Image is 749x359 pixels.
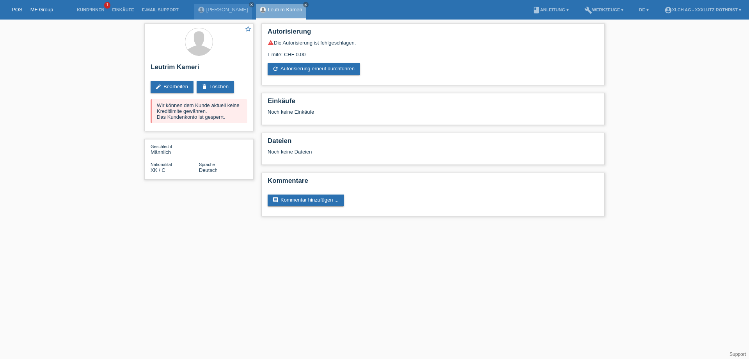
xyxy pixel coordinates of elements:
div: Männlich [151,143,199,155]
div: Limite: CHF 0.00 [268,46,598,57]
a: POS — MF Group [12,7,53,13]
i: delete [201,84,208,90]
div: Wir können dem Kunde aktuell keine Kreditlimite gewähren. Das Kundenkonto ist gesperrt. [151,99,247,123]
i: warning [268,39,274,46]
div: Die Autorisierung ist fehlgeschlagen. [268,39,598,46]
span: Geschlecht [151,144,172,149]
div: Noch keine Einkäufe [268,109,598,121]
i: close [250,3,254,7]
a: bookAnleitung ▾ [529,7,573,12]
a: E-Mail Support [138,7,183,12]
a: star_border [245,25,252,34]
h2: Autorisierung [268,28,598,39]
a: Einkäufe [108,7,138,12]
span: 1 [104,2,110,9]
span: Sprache [199,162,215,167]
h2: Kommentare [268,177,598,189]
h2: Einkäufe [268,97,598,109]
a: deleteLöschen [197,81,234,93]
a: commentKommentar hinzufügen ... [268,195,344,206]
a: [PERSON_NAME] [206,7,248,13]
i: close [304,3,308,7]
span: Kosovo / C / 03.12.2004 [151,167,165,173]
span: Deutsch [199,167,218,173]
a: Leutrim Kameri [268,7,302,13]
a: buildWerkzeuge ▾ [580,7,628,12]
h2: Dateien [268,137,598,149]
h2: Leutrim Kameri [151,63,247,75]
a: Support [729,352,746,357]
i: account_circle [664,6,672,14]
a: editBearbeiten [151,81,193,93]
i: comment [272,197,279,203]
a: account_circleXLCH AG - XXXLutz Rothrist ▾ [660,7,745,12]
div: Noch keine Dateien [268,149,506,155]
a: Kund*innen [73,7,108,12]
a: close [249,2,254,7]
a: DE ▾ [635,7,652,12]
i: refresh [272,66,279,72]
i: edit [155,84,162,90]
i: book [532,6,540,14]
span: Nationalität [151,162,172,167]
i: star_border [245,25,252,32]
a: close [303,2,309,7]
i: build [584,6,592,14]
a: refreshAutorisierung erneut durchführen [268,63,360,75]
